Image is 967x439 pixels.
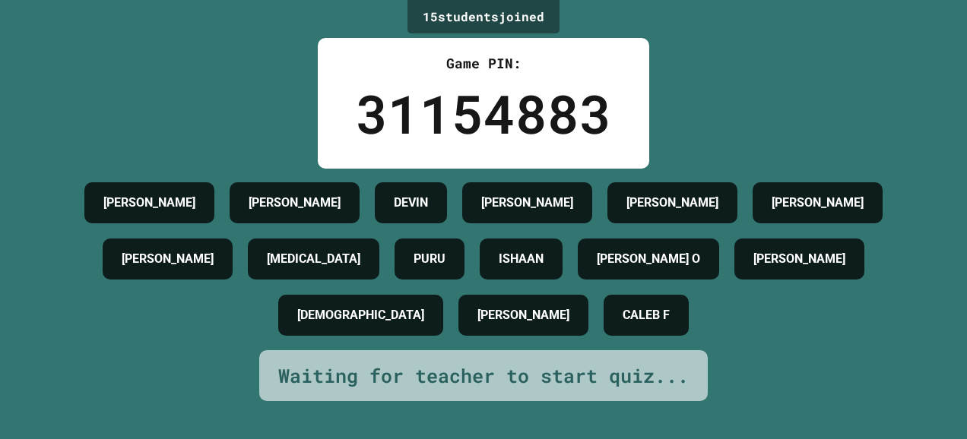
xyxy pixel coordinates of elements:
h4: ISHAAN [499,250,544,268]
h4: [PERSON_NAME] [772,194,864,212]
div: Game PIN: [356,53,611,74]
h4: CALEB F [623,306,670,324]
h4: [PERSON_NAME] [481,194,573,212]
div: Waiting for teacher to start quiz... [278,362,689,390]
h4: [PERSON_NAME] [249,194,341,212]
h4: [PERSON_NAME] [103,194,195,212]
h4: [DEMOGRAPHIC_DATA] [297,306,424,324]
h4: [PERSON_NAME] [477,306,569,324]
h4: PURU [414,250,445,268]
h4: [MEDICAL_DATA] [267,250,360,268]
div: 31154883 [356,74,611,153]
h4: [PERSON_NAME] [122,250,214,268]
h4: [PERSON_NAME] [626,194,718,212]
h4: [PERSON_NAME] O [597,250,700,268]
h4: DEVIN [394,194,428,212]
h4: [PERSON_NAME] [753,250,845,268]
